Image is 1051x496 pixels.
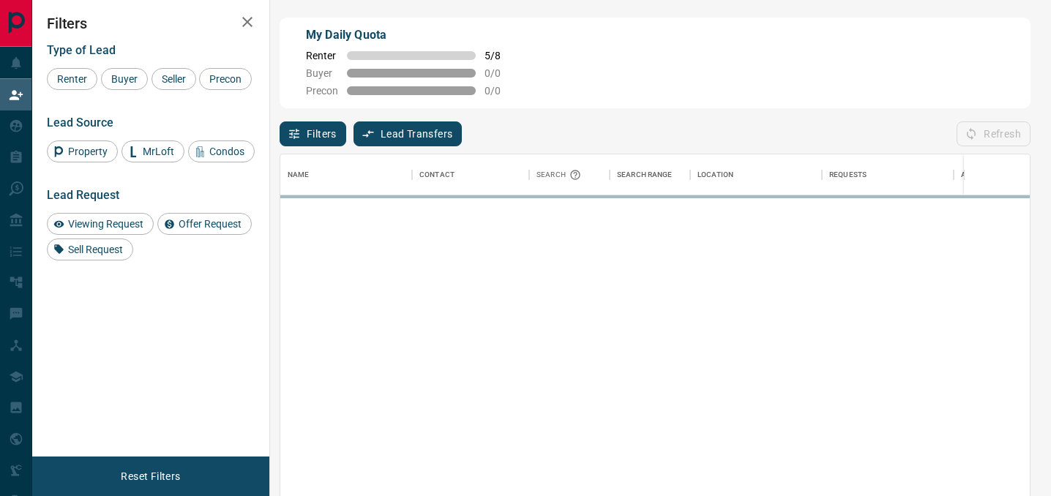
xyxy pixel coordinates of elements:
button: Filters [280,121,346,146]
button: Lead Transfers [354,121,463,146]
span: Renter [306,50,338,61]
span: Buyer [306,67,338,79]
div: Offer Request [157,213,252,235]
span: Precon [306,85,338,97]
span: 0 / 0 [485,85,517,97]
div: Seller [152,68,196,90]
div: Buyer [101,68,148,90]
span: Offer Request [173,218,247,230]
span: Seller [157,73,191,85]
span: Precon [204,73,247,85]
p: My Daily Quota [306,26,517,44]
div: Location [690,154,822,195]
div: Condos [188,140,255,162]
span: Lead Request [47,188,119,202]
span: Lead Source [47,116,113,129]
span: Sell Request [63,244,128,255]
div: Property [47,140,118,162]
span: 0 / 0 [485,67,517,79]
div: Renter [47,68,97,90]
div: Contact [419,154,455,195]
h2: Filters [47,15,255,32]
div: MrLoft [121,140,184,162]
span: Type of Lead [47,43,116,57]
div: Location [697,154,733,195]
div: Search [536,154,585,195]
div: Precon [199,68,252,90]
span: MrLoft [138,146,179,157]
button: Reset Filters [111,464,190,489]
span: Condos [204,146,250,157]
span: Renter [52,73,92,85]
div: Search Range [617,154,673,195]
span: 5 / 8 [485,50,517,61]
span: Viewing Request [63,218,149,230]
div: Viewing Request [47,213,154,235]
div: Requests [822,154,954,195]
div: Requests [829,154,867,195]
div: Sell Request [47,238,133,260]
div: Name [288,154,310,195]
div: Name [280,154,412,195]
div: Search Range [610,154,690,195]
div: Contact [412,154,529,195]
span: Buyer [106,73,143,85]
span: Property [63,146,113,157]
